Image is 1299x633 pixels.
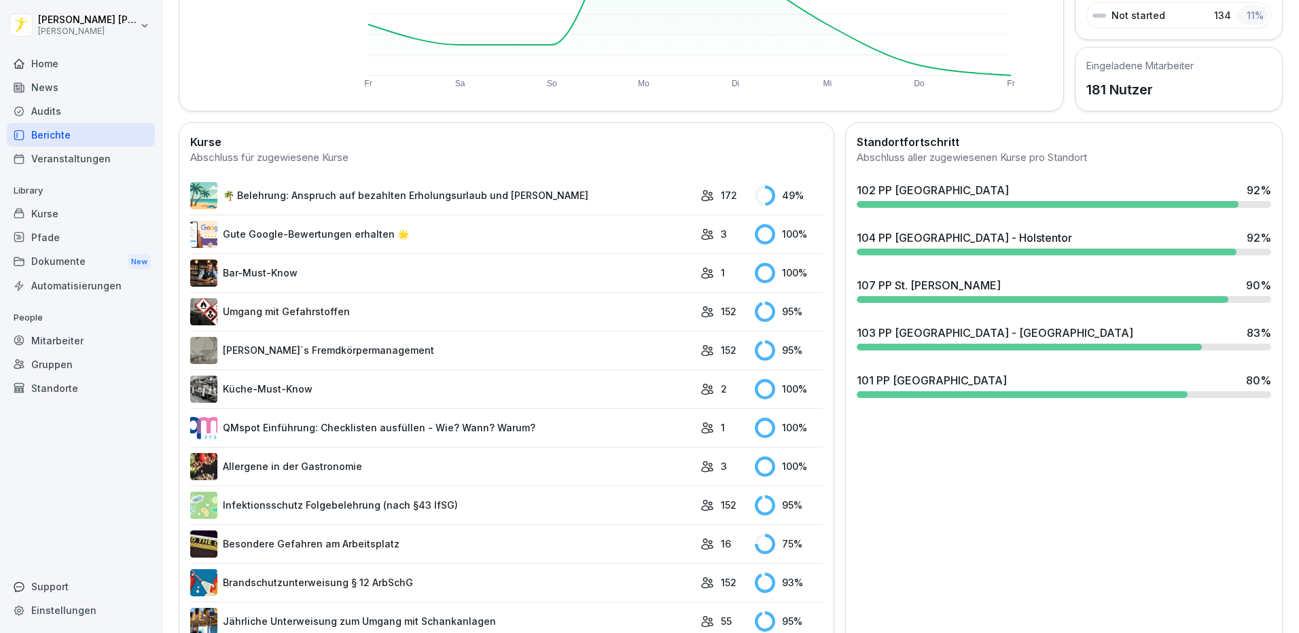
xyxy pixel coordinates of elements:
[851,319,1277,356] a: 103 PP [GEOGRAPHIC_DATA] - [GEOGRAPHIC_DATA]83%
[721,420,725,435] p: 1
[851,367,1277,403] a: 101 PP [GEOGRAPHIC_DATA]80%
[7,249,155,274] div: Dokumente
[7,352,155,376] a: Gruppen
[7,249,155,274] a: DokumenteNew
[190,298,694,325] a: Umgang mit Gefahrstoffen
[190,414,694,441] a: QMspot Einführung: Checklisten ausfüllen - Wie? Wann? Warum?
[1238,5,1268,25] div: 11 %
[1246,372,1271,388] div: 80 %
[190,453,694,480] a: Allergene in der Gastronomie
[857,230,1072,246] div: 104 PP [GEOGRAPHIC_DATA] - Holstentor
[455,79,465,88] text: Sa
[190,492,694,519] a: Infektionsschutz Folgebelehrung (nach §43 IfSG)
[190,530,217,558] img: zq4t51x0wy87l3xh8s87q7rq.png
[7,202,155,225] a: Kurse
[7,75,155,99] a: News
[721,459,727,473] p: 3
[38,14,137,26] p: [PERSON_NAME] [PERSON_NAME]
[857,150,1271,166] div: Abschluss aller zugewiesenen Kurse pro Standort
[7,99,155,123] a: Audits
[190,221,217,248] img: iwscqm9zjbdjlq9atufjsuwv.png
[1246,277,1271,293] div: 90 %
[755,495,823,516] div: 95 %
[7,52,155,75] a: Home
[190,259,217,287] img: avw4yih0pjczq94wjribdn74.png
[547,79,557,88] text: So
[755,573,823,593] div: 93 %
[857,277,1001,293] div: 107 PP St. [PERSON_NAME]
[823,79,832,88] text: Mi
[638,79,649,88] text: Mo
[721,614,732,628] p: 55
[190,414,217,441] img: rsy9vu330m0sw5op77geq2rv.png
[38,26,137,36] p: [PERSON_NAME]
[1214,8,1231,22] p: 134
[190,134,823,150] h2: Kurse
[721,382,727,396] p: 2
[755,302,823,322] div: 95 %
[755,263,823,283] div: 100 %
[190,337,217,364] img: ltafy9a5l7o16y10mkzj65ij.png
[851,272,1277,308] a: 107 PP St. [PERSON_NAME]90%
[190,259,694,287] a: Bar-Must-Know
[7,123,155,147] a: Berichte
[190,337,694,364] a: [PERSON_NAME]`s Fremdkörpermanagement
[857,372,1007,388] div: 101 PP [GEOGRAPHIC_DATA]
[7,180,155,202] p: Library
[1247,230,1271,246] div: 92 %
[1111,8,1165,22] p: Not started
[190,376,694,403] a: Küche-Must-Know
[7,274,155,297] a: Automatisierungen
[7,598,155,622] a: Einstellungen
[7,376,155,400] a: Standorte
[755,224,823,245] div: 100 %
[1086,58,1194,73] h5: Eingeladene Mitarbeiter
[1007,79,1014,88] text: Fr
[7,225,155,249] a: Pfade
[721,266,725,280] p: 1
[857,134,1271,150] h2: Standortfortschritt
[721,343,736,357] p: 152
[128,254,151,270] div: New
[721,537,731,551] p: 16
[755,611,823,632] div: 95 %
[7,307,155,329] p: People
[190,492,217,519] img: tgff07aey9ahi6f4hltuk21p.png
[7,575,155,598] div: Support
[190,569,694,596] a: Brandschutzunterweisung § 12 ArbSchG
[851,224,1277,261] a: 104 PP [GEOGRAPHIC_DATA] - Holstentor92%
[721,498,736,512] p: 152
[857,182,1009,198] div: 102 PP [GEOGRAPHIC_DATA]
[755,418,823,438] div: 100 %
[851,177,1277,213] a: 102 PP [GEOGRAPHIC_DATA]92%
[7,329,155,352] a: Mitarbeiter
[190,298,217,325] img: ro33qf0i8ndaw7nkfv0stvse.png
[755,534,823,554] div: 75 %
[755,185,823,206] div: 49 %
[364,79,372,88] text: Fr
[7,147,155,170] a: Veranstaltungen
[721,575,736,590] p: 152
[721,227,727,241] p: 3
[190,150,823,166] div: Abschluss für zugewiesene Kurse
[190,530,694,558] a: Besondere Gefahren am Arbeitsplatz
[1247,182,1271,198] div: 92 %
[755,379,823,399] div: 100 %
[721,304,736,319] p: 152
[755,456,823,477] div: 100 %
[755,340,823,361] div: 95 %
[190,569,217,596] img: b0iy7e1gfawqjs4nezxuanzk.png
[190,376,217,403] img: gxc2tnhhndim38heekucasph.png
[1247,325,1271,341] div: 83 %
